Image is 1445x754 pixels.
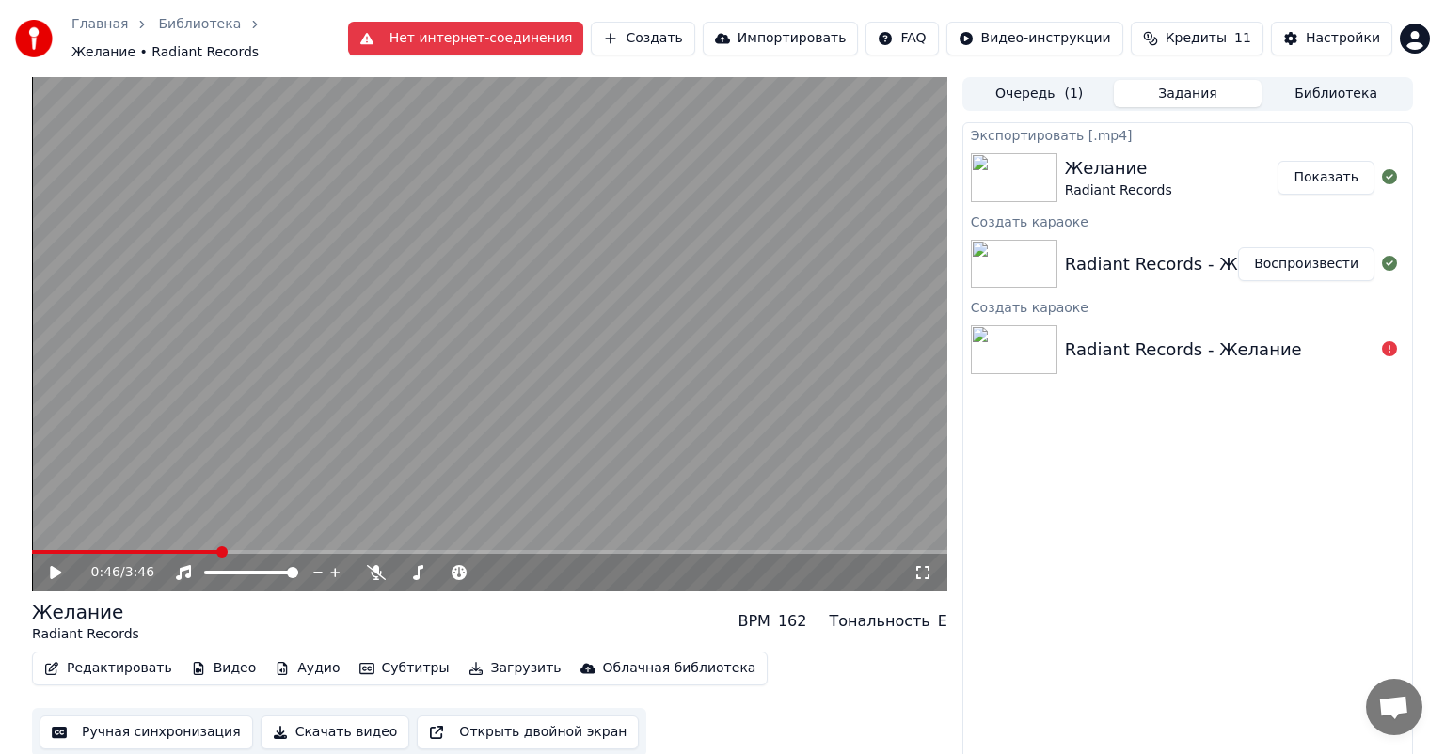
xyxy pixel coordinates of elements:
[71,15,128,34] a: Главная
[829,610,929,633] div: Тональность
[703,22,859,55] button: Импортировать
[1366,679,1422,735] a: Открытый чат
[591,22,694,55] button: Создать
[1065,337,1302,363] div: Radiant Records - Желание
[71,43,259,62] span: Желание • Radiant Records
[417,715,639,749] button: Открыть двойной экран
[1065,181,1172,200] div: Radiant Records
[938,610,947,633] div: E
[261,715,410,749] button: Скачать видео
[91,563,136,582] div: /
[1271,22,1392,55] button: Настройки
[15,20,53,57] img: youka
[1131,22,1263,55] button: Кредиты11
[946,22,1123,55] button: Видео-инструкции
[352,655,457,682] button: Субтитры
[267,655,347,682] button: Аудио
[40,715,253,749] button: Ручная синхронизация
[32,599,139,625] div: Желание
[738,610,770,633] div: BPM
[1065,251,1302,277] div: Radiant Records - Желание
[865,22,938,55] button: FAQ
[1238,247,1374,281] button: Воспроизвести
[963,123,1412,146] div: Экспортировать [.mp4]
[963,295,1412,318] div: Создать караоке
[125,563,154,582] span: 3:46
[963,210,1412,232] div: Создать караоке
[158,15,241,34] a: Библиотека
[1234,29,1251,48] span: 11
[32,625,139,644] div: Radiant Records
[965,80,1114,107] button: Очередь
[1166,29,1227,48] span: Кредиты
[348,22,584,55] button: Нет интернет-соединения
[1065,155,1172,181] div: Желание
[1262,80,1410,107] button: Библиотека
[1306,29,1380,48] div: Настройки
[1064,85,1083,103] span: ( 1 )
[461,655,569,682] button: Загрузить
[778,610,807,633] div: 162
[603,659,756,678] div: Облачная библиотека
[1114,80,1262,107] button: Задания
[1278,161,1374,195] button: Показать
[183,655,264,682] button: Видео
[71,15,348,62] nav: breadcrumb
[37,655,180,682] button: Редактировать
[91,563,120,582] span: 0:46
